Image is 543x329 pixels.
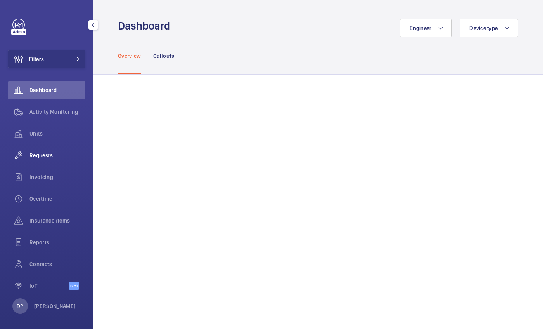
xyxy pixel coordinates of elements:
[29,238,85,246] span: Reports
[410,25,431,31] span: Engineer
[400,19,452,37] button: Engineer
[460,19,518,37] button: Device type
[34,302,76,310] p: [PERSON_NAME]
[29,55,44,63] span: Filters
[118,52,141,60] p: Overview
[17,302,23,310] p: DP
[29,86,85,94] span: Dashboard
[29,260,85,268] span: Contacts
[118,19,175,33] h1: Dashboard
[29,151,85,159] span: Requests
[8,50,85,68] button: Filters
[153,52,175,60] p: Callouts
[29,195,85,203] span: Overtime
[29,217,85,225] span: Insurance items
[469,25,498,31] span: Device type
[69,282,79,290] span: Beta
[29,108,85,116] span: Activity Monitoring
[29,130,85,138] span: Units
[29,282,69,290] span: IoT
[29,173,85,181] span: Invoicing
